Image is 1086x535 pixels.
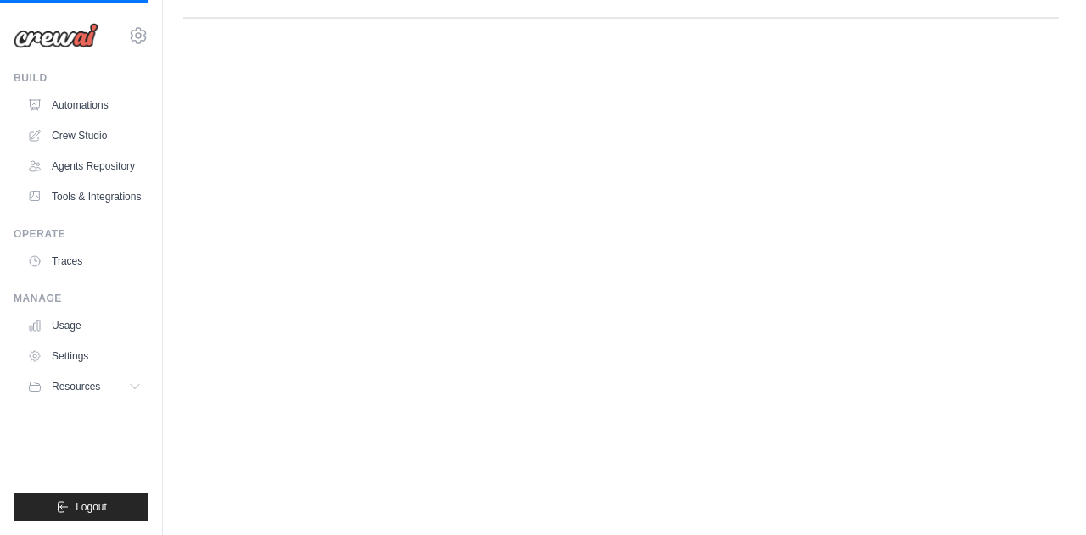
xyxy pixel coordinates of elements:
div: Manage [14,292,148,305]
a: Crew Studio [20,122,148,149]
a: Automations [20,92,148,119]
a: Agents Repository [20,153,148,180]
span: Resources [52,380,100,393]
button: Logout [14,493,148,521]
a: Tools & Integrations [20,183,148,210]
div: Operate [14,227,148,241]
div: Build [14,71,148,85]
a: Usage [20,312,148,339]
a: Traces [20,248,148,275]
a: Settings [20,343,148,370]
button: Resources [20,373,148,400]
span: Logout [76,500,107,514]
iframe: Chat Widget [1001,454,1086,535]
img: Logo [14,23,98,48]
